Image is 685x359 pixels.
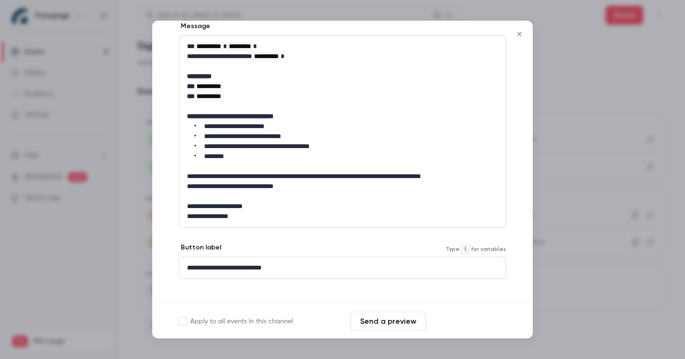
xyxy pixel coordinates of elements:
div: editor [179,258,506,279]
button: Send a preview [350,312,426,331]
label: Apply to all events in this channel [179,317,293,326]
label: Message [179,22,210,31]
button: Save changes [430,312,506,331]
button: Close [510,25,529,44]
span: Type for variables [446,243,506,255]
code: { [460,243,471,255]
label: Button label [179,243,221,253]
div: editor [179,36,506,228]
